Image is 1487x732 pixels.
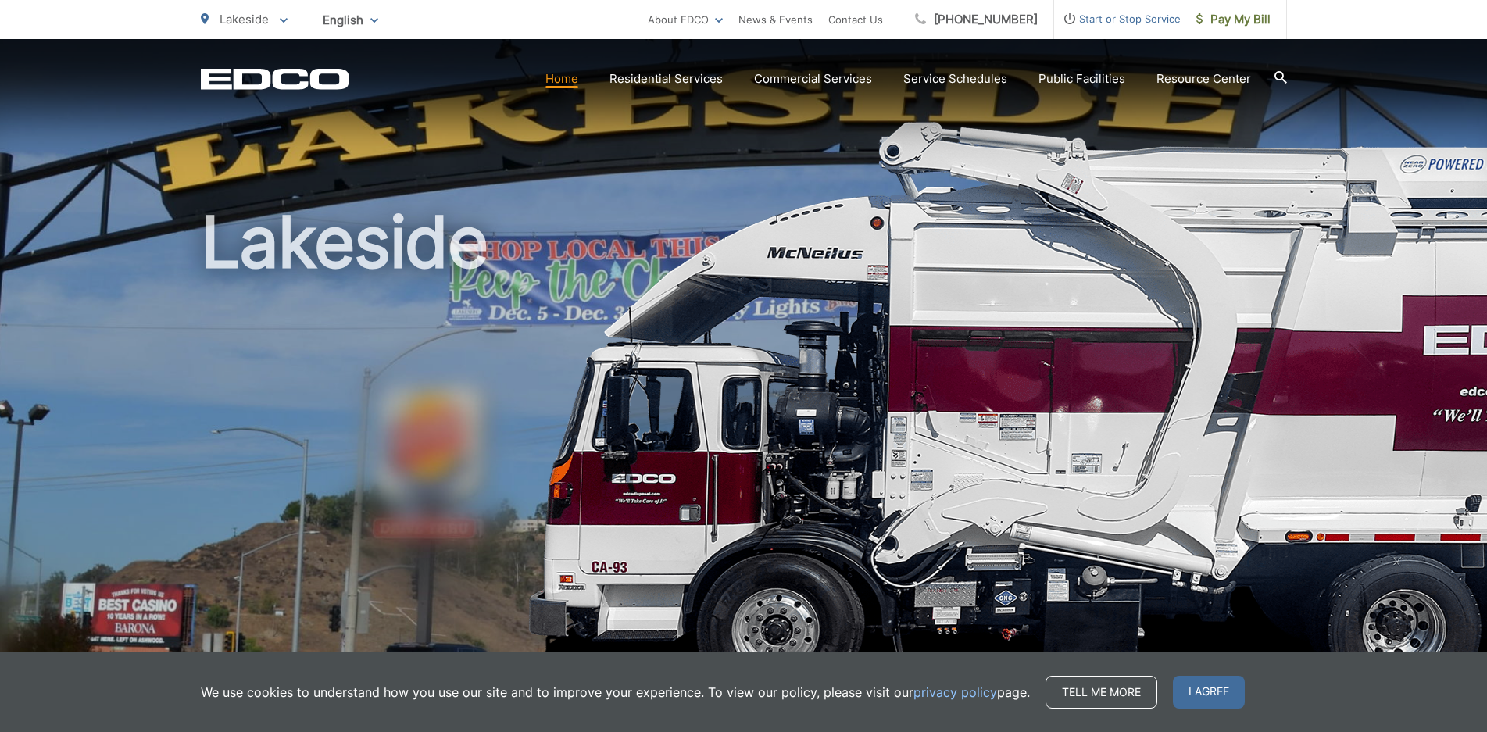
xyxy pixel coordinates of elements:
[754,70,872,88] a: Commercial Services
[913,683,997,702] a: privacy policy
[828,10,883,29] a: Contact Us
[201,203,1287,698] h1: Lakeside
[311,6,390,34] span: English
[1046,676,1157,709] a: Tell me more
[201,68,349,90] a: EDCD logo. Return to the homepage.
[648,10,723,29] a: About EDCO
[1156,70,1251,88] a: Resource Center
[903,70,1007,88] a: Service Schedules
[545,70,578,88] a: Home
[609,70,723,88] a: Residential Services
[1196,10,1271,29] span: Pay My Bill
[738,10,813,29] a: News & Events
[201,683,1030,702] p: We use cookies to understand how you use our site and to improve your experience. To view our pol...
[220,12,269,27] span: Lakeside
[1173,676,1245,709] span: I agree
[1038,70,1125,88] a: Public Facilities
